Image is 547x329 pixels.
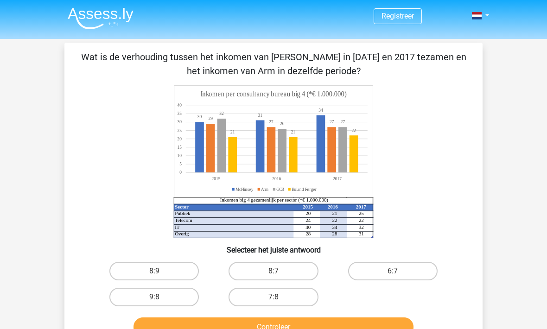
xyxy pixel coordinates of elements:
[177,136,182,141] tspan: 20
[351,127,356,133] tspan: 22
[359,217,364,223] tspan: 22
[332,224,337,230] tspan: 34
[175,224,180,230] tspan: IT
[229,288,318,306] label: 7:8
[356,204,366,209] tspan: 2017
[68,7,134,29] img: Assessly
[109,262,199,280] label: 8:9
[177,119,182,125] tspan: 30
[328,204,338,209] tspan: 2016
[332,217,337,223] tspan: 22
[382,12,414,20] a: Registreer
[179,170,182,175] tspan: 0
[212,176,342,182] tspan: 201520162017
[359,210,364,216] tspan: 25
[109,288,199,306] label: 9:8
[305,231,311,236] tspan: 28
[209,116,213,121] tspan: 29
[276,186,285,192] tspan: GCB
[258,113,262,118] tspan: 31
[177,153,182,158] tspan: 10
[175,204,189,209] tspan: Sector
[175,231,189,236] tspan: Overig
[79,238,468,254] h6: Selecteer het juiste antwoord
[305,210,311,216] tspan: 20
[235,186,254,192] tspan: McFlinsey
[219,111,224,116] tspan: 32
[197,114,202,120] tspan: 30
[201,90,347,99] tspan: Inkomen per consultancy bureau big 4 (*€ 1.000.000)
[341,119,345,125] tspan: 27
[359,224,364,230] tspan: 32
[280,121,285,127] tspan: 26
[292,186,317,192] tspan: Boland Rerger
[359,231,364,236] tspan: 31
[175,210,191,216] tspan: Publiek
[79,50,468,78] p: Wat is de verhouding tussen het inkomen van [PERSON_NAME] in [DATE] en 2017 tezamen en het inkome...
[305,224,311,230] tspan: 40
[261,186,268,192] tspan: Arm
[175,217,192,223] tspan: Telecom
[177,102,182,108] tspan: 40
[332,210,337,216] tspan: 21
[348,262,438,280] label: 6:7
[332,231,337,236] tspan: 28
[303,204,313,209] tspan: 2015
[220,197,329,203] tspan: Inkomen big 4 gezamenlijk per sector (*€ 1.000.000)
[269,119,334,125] tspan: 2727
[229,262,318,280] label: 8:7
[179,161,182,167] tspan: 5
[230,129,295,135] tspan: 2121
[177,111,182,116] tspan: 35
[177,145,182,150] tspan: 15
[305,217,311,223] tspan: 24
[318,108,323,113] tspan: 34
[177,127,182,133] tspan: 25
